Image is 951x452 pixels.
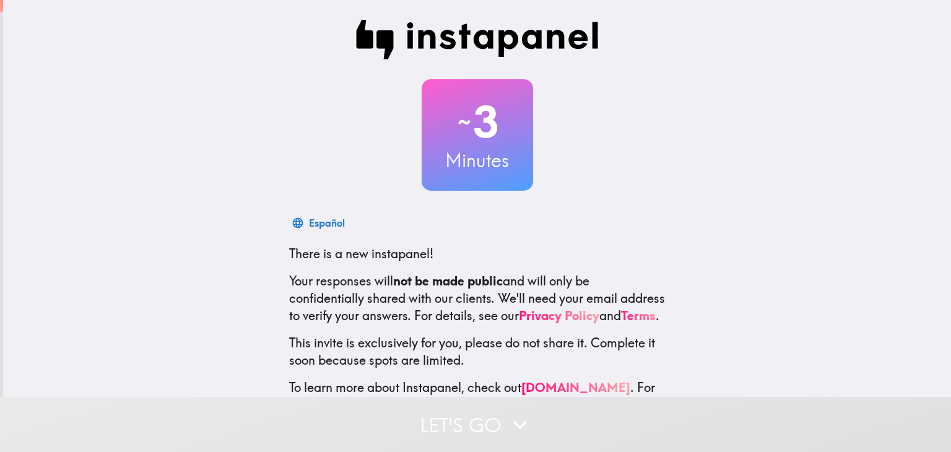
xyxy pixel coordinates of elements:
[289,211,350,235] button: Español
[621,308,656,323] a: Terms
[289,246,433,261] span: There is a new instapanel!
[289,272,666,324] p: Your responses will and will only be confidentially shared with our clients. We'll need your emai...
[289,334,666,369] p: This invite is exclusively for you, please do not share it. Complete it soon because spots are li...
[521,380,630,395] a: [DOMAIN_NAME]
[456,103,473,141] span: ~
[356,20,599,59] img: Instapanel
[309,214,345,232] div: Español
[519,308,599,323] a: Privacy Policy
[422,147,533,173] h3: Minutes
[289,379,666,431] p: To learn more about Instapanel, check out . For questions or help, email us at .
[422,97,533,147] h2: 3
[393,273,503,289] b: not be made public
